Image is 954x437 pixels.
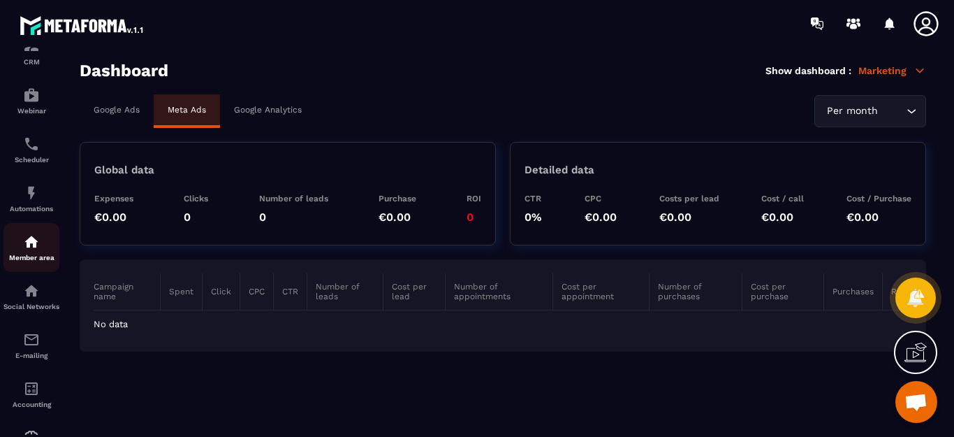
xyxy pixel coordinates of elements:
p: €0.00 [761,210,804,224]
a: automationsautomationsWebinar [3,76,59,125]
p: Cost / call [761,194,804,203]
img: scheduler [23,136,40,152]
p: CPC [585,194,617,203]
th: Spent [160,273,202,310]
div: Search for option [814,95,926,127]
p: 0 [467,210,481,224]
p: Google Analytics [234,105,302,115]
p: €0.00 [379,210,416,224]
p: Member area [3,254,59,262]
p: Google Ads [94,105,140,115]
p: Webinar [3,107,59,115]
p: 0 [259,210,328,224]
div: Ouvrir le chat [895,381,937,423]
p: €0.00 [846,210,911,224]
th: Number of purchases [649,273,742,310]
p: €0.00 [585,210,617,224]
th: Purchases [823,273,882,310]
p: Purchase [379,194,416,203]
p: Number of leads [259,194,328,203]
th: CPC [240,273,273,310]
p: E-mailing [3,352,59,359]
p: €0.00 [94,210,133,224]
th: Roi [882,273,912,310]
img: automations [23,234,40,250]
img: automations [23,185,40,201]
p: Automations [3,205,59,213]
p: CTR [524,194,542,203]
p: CRM [3,58,59,66]
th: Campaign name [94,273,160,310]
img: automations [23,87,40,103]
p: €0.00 [659,210,719,224]
p: Global data [94,164,154,176]
p: Social Networks [3,303,59,310]
p: Expenses [94,194,133,203]
h3: Dashboard [80,61,168,80]
p: 0 [184,210,208,224]
th: Click [202,273,240,310]
th: Number of appointments [445,273,552,310]
p: Marketing [858,64,926,77]
a: automationsautomationsMember area [3,223,59,272]
p: Meta Ads [168,105,206,115]
p: Detailed data [524,164,594,176]
td: No data [94,310,823,338]
th: Cost per lead [383,273,445,310]
p: Costs per lead [659,194,719,203]
th: Cost per appointment [552,273,649,310]
p: ROI [467,194,481,203]
a: schedulerschedulerScheduler [3,125,59,174]
p: Clicks [184,194,208,203]
a: emailemailE-mailing [3,321,59,370]
img: social-network [23,282,40,299]
input: Search for option [881,103,903,119]
p: Accounting [3,401,59,408]
span: Per month [823,103,881,119]
img: accountant [23,380,40,397]
th: Cost per purchase [742,273,823,310]
a: automationsautomationsAutomations [3,174,59,223]
img: email [23,331,40,348]
a: social-networksocial-networkSocial Networks [3,272,59,321]
th: CTR [273,273,307,310]
img: logo [20,13,145,38]
p: Cost / Purchase [846,194,911,203]
p: Scheduler [3,156,59,164]
p: Show dashboard : [765,65,851,76]
p: 0% [524,210,542,224]
a: formationformationCRM [3,27,59,76]
a: accountantaccountantAccounting [3,370,59,419]
th: Number of leads [307,273,383,310]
